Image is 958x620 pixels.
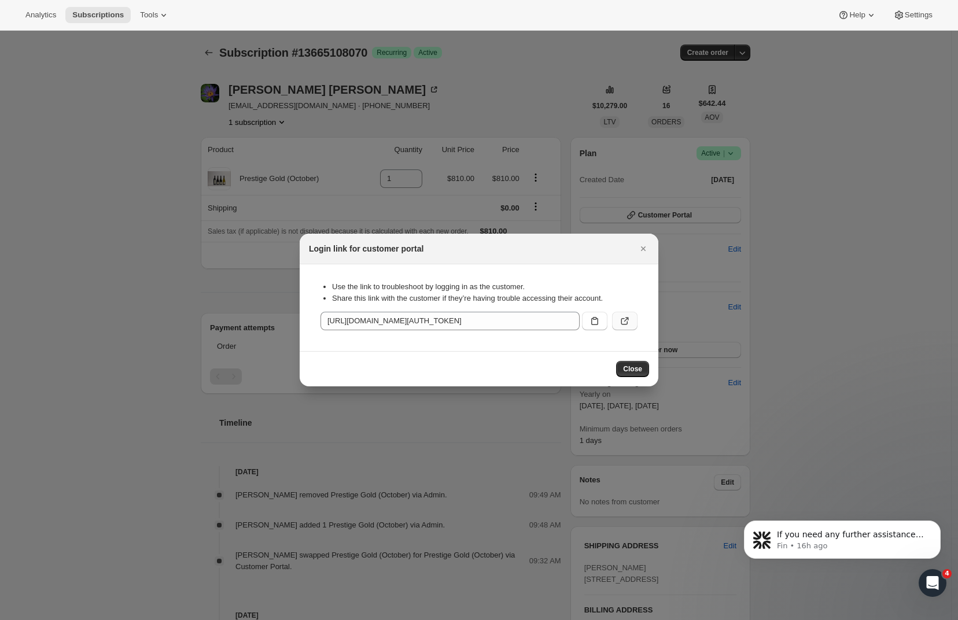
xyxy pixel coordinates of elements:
[849,10,865,20] span: Help
[309,243,423,254] h2: Login link for customer portal
[919,569,946,597] iframe: Intercom live chat
[942,569,952,578] span: 4
[65,7,131,23] button: Subscriptions
[72,10,124,20] span: Subscriptions
[616,361,649,377] button: Close
[140,10,158,20] span: Tools
[332,281,638,293] li: Use the link to troubleshoot by logging in as the customer.
[886,7,939,23] button: Settings
[623,364,642,374] span: Close
[635,241,651,257] button: Close
[905,10,933,20] span: Settings
[831,7,883,23] button: Help
[727,496,958,589] iframe: Intercom notifications message
[133,7,176,23] button: Tools
[25,10,56,20] span: Analytics
[19,7,63,23] button: Analytics
[332,293,638,304] li: Share this link with the customer if they’re having trouble accessing their account.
